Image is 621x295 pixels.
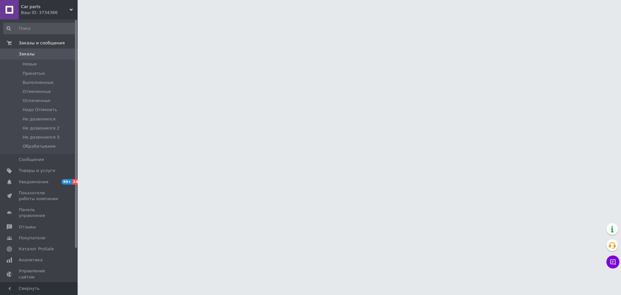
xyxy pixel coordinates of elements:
[19,51,35,57] span: Заказы
[19,235,45,241] span: Покупатели
[21,10,78,16] div: Ваш ID: 3734386
[23,143,56,149] span: Обрабатываем
[19,157,44,163] span: Сообщения
[23,89,51,95] span: Отмененные
[61,179,72,185] span: 99+
[23,107,57,113] span: Надо Отменить
[23,71,45,76] span: Принятые
[19,224,36,230] span: Отзывы
[23,125,60,131] span: Не дозвонился 2
[23,98,50,104] span: Оплаченные
[23,116,56,122] span: Не дозвонился
[19,207,60,219] span: Панель управления
[19,168,55,174] span: Товары и услуги
[19,40,65,46] span: Заказы и сообщения
[3,23,76,34] input: Поиск
[19,246,54,252] span: Каталог ProSale
[19,179,48,185] span: Уведомления
[23,80,54,85] span: Выполненные
[23,134,60,140] span: Не дозвонился 3
[606,255,619,268] button: Чат с покупателем
[23,61,37,67] span: Новые
[19,257,43,263] span: Аналитика
[21,4,70,10] span: Сar parts
[19,190,60,202] span: Показатели работы компании
[19,268,60,280] span: Управление сайтом
[72,179,80,185] span: 24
